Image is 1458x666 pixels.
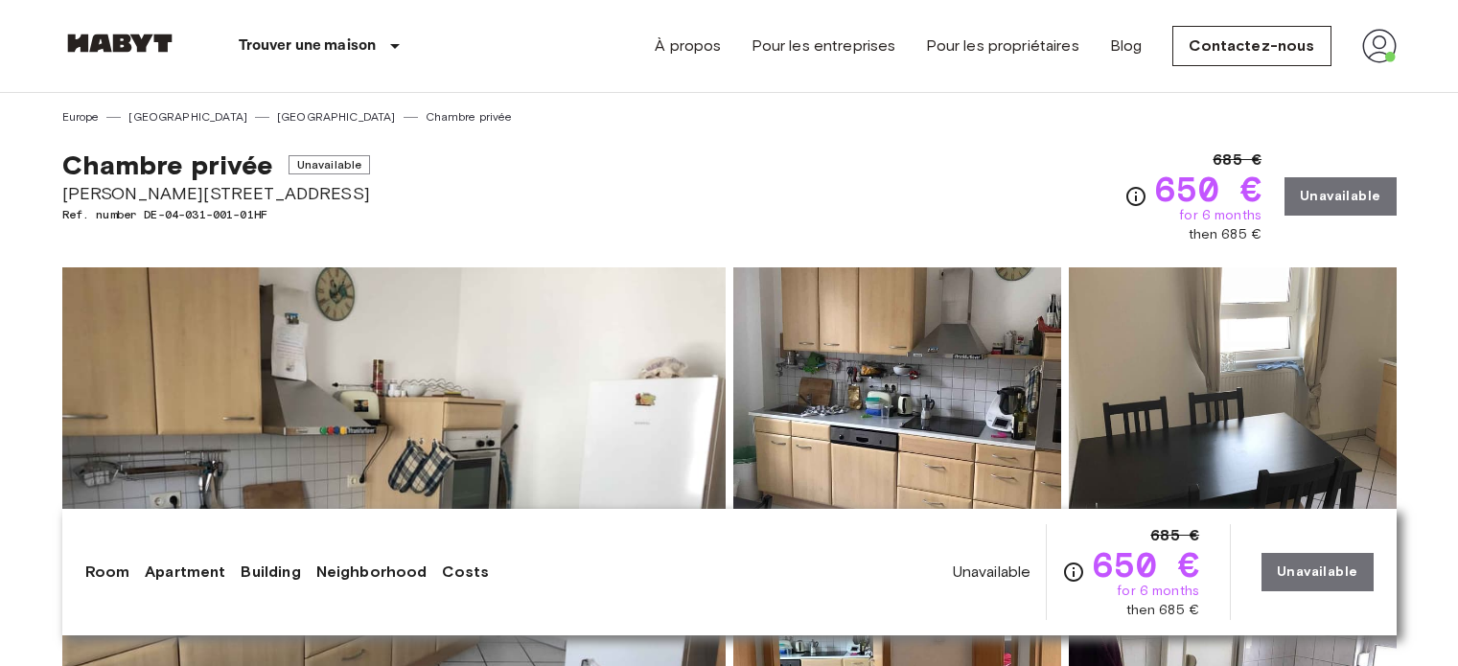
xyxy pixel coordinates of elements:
span: Ref. number DE-04-031-001-01HF [62,206,371,223]
img: Picture of unit DE-04-031-001-01HF [733,267,1061,518]
span: then 685 € [1126,601,1200,620]
a: Blog [1110,34,1143,57]
span: for 6 months [1179,206,1261,225]
img: avatar [1362,29,1397,63]
a: Room [85,561,130,584]
svg: Check cost overview for full price breakdown. Please note that discounts apply to new joiners onl... [1124,185,1147,208]
a: [GEOGRAPHIC_DATA] [128,108,247,126]
span: 650 € [1093,547,1199,582]
span: Chambre privée [62,149,273,181]
span: Unavailable [289,155,371,174]
a: Pour les entreprises [752,34,895,57]
a: Pour les propriétaires [926,34,1078,57]
a: Europe [62,108,100,126]
span: 650 € [1155,172,1261,206]
a: À propos [655,34,721,57]
a: Contactez-nous [1172,26,1331,66]
span: then 685 € [1189,225,1262,244]
a: Chambre privée [426,108,513,126]
a: Neighborhood [316,561,428,584]
a: [GEOGRAPHIC_DATA] [277,108,396,126]
span: Unavailable [953,562,1031,583]
svg: Check cost overview for full price breakdown. Please note that discounts apply to new joiners onl... [1062,561,1085,584]
a: Building [241,561,300,584]
p: Trouver une maison [239,34,377,57]
a: Costs [442,561,489,584]
span: 685 € [1213,149,1261,172]
img: Habyt [62,34,177,53]
span: [PERSON_NAME][STREET_ADDRESS] [62,181,371,206]
span: 685 € [1150,524,1199,547]
a: Apartment [145,561,225,584]
span: for 6 months [1117,582,1199,601]
img: Picture of unit DE-04-031-001-01HF [1069,267,1397,518]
